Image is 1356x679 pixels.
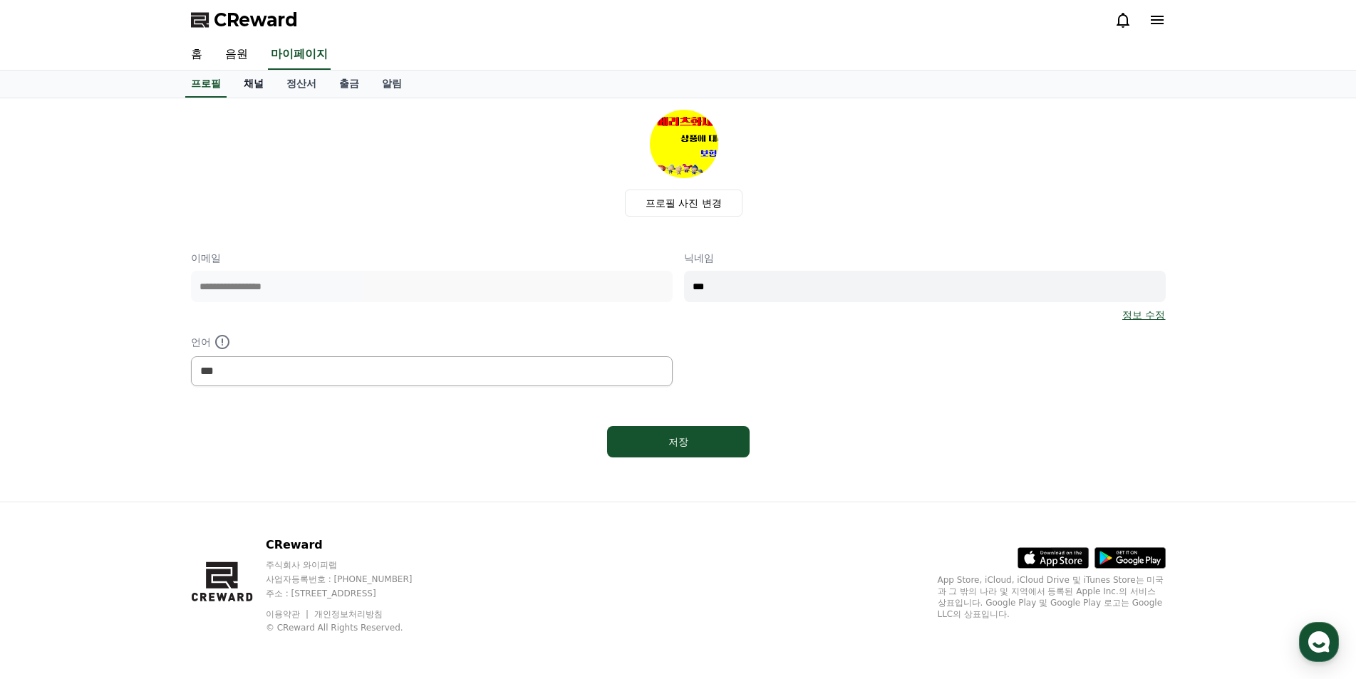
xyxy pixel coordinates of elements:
[684,251,1166,265] p: 닉네임
[180,40,214,70] a: 홈
[191,333,673,351] p: 언어
[275,71,328,98] a: 정산서
[636,435,721,449] div: 저장
[266,609,311,619] a: 이용약관
[266,622,440,633] p: © CReward All Rights Reserved.
[607,426,750,457] button: 저장
[650,110,718,178] img: profile_image
[314,609,383,619] a: 개인정보처리방침
[1122,308,1165,322] a: 정보 수정
[214,40,259,70] a: 음원
[625,190,742,217] label: 프로필 사진 변경
[45,473,53,484] span: 홈
[266,537,440,554] p: CReward
[266,588,440,599] p: 주소 : [STREET_ADDRESS]
[191,9,298,31] a: CReward
[938,574,1166,620] p: App Store, iCloud, iCloud Drive 및 iTunes Store는 미국과 그 밖의 나라 및 지역에서 등록된 Apple Inc.의 서비스 상표입니다. Goo...
[220,473,237,484] span: 설정
[266,574,440,585] p: 사업자등록번호 : [PHONE_NUMBER]
[232,71,275,98] a: 채널
[214,9,298,31] span: CReward
[266,559,440,571] p: 주식회사 와이피랩
[371,71,413,98] a: 알림
[268,40,331,70] a: 마이페이지
[4,452,94,487] a: 홈
[328,71,371,98] a: 출금
[94,452,184,487] a: 대화
[184,452,274,487] a: 설정
[191,251,673,265] p: 이메일
[185,71,227,98] a: 프로필
[130,474,147,485] span: 대화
